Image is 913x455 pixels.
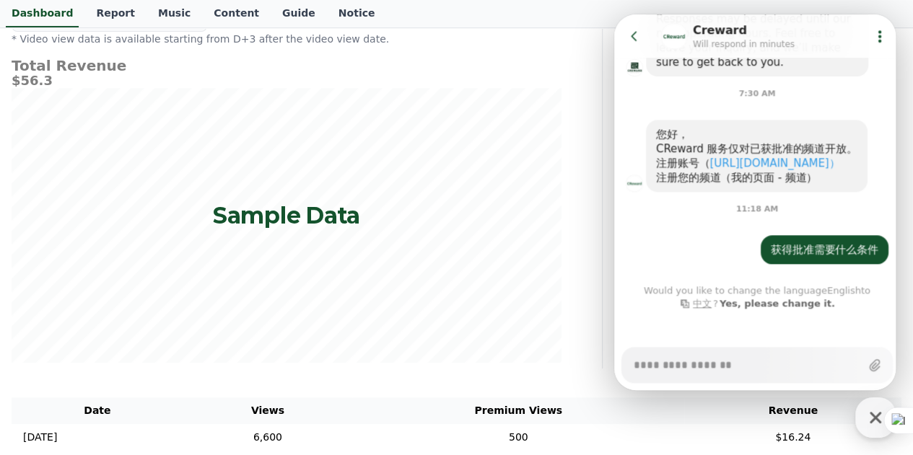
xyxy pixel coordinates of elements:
th: Views [183,397,352,424]
th: Revenue [684,397,901,424]
p: [DATE] [23,430,57,445]
p: Sample Data [213,203,360,229]
th: Premium Views [352,397,684,424]
td: 500 [352,424,684,451]
td: 6,600 [183,424,352,451]
h5: $56.3 [12,74,562,88]
p: * Video view data is available starting from D+3 after the video view date. [12,32,562,46]
td: $16.24 [684,424,901,451]
th: Date [12,397,183,424]
iframe: Channel chat [614,14,896,390]
h4: Total Revenue [12,58,562,74]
